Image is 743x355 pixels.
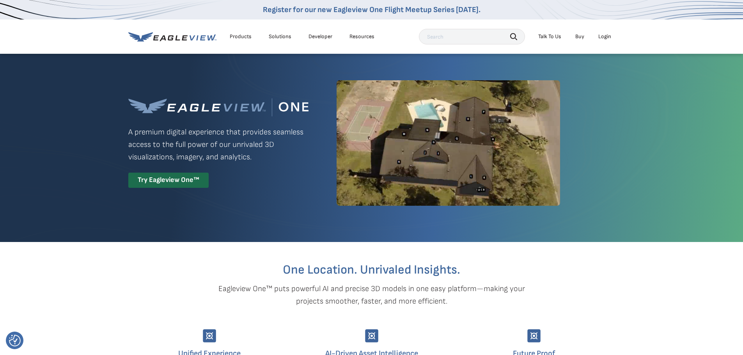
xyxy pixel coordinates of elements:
[365,329,378,343] img: Group-9744.svg
[203,329,216,343] img: Group-9744.svg
[538,33,561,40] div: Talk To Us
[349,33,374,40] div: Resources
[419,29,525,44] input: Search
[230,33,252,40] div: Products
[263,5,481,14] a: Register for our new Eagleview One Flight Meetup Series [DATE].
[575,33,584,40] a: Buy
[9,335,21,346] button: Consent Preferences
[128,98,309,117] img: Eagleview One™
[128,173,209,188] div: Try Eagleview One™
[598,33,611,40] div: Login
[9,335,21,346] img: Revisit consent button
[309,33,332,40] a: Developer
[205,283,539,307] p: Eagleview One™ puts powerful AI and precise 3D models in one easy platform—making your projects s...
[269,33,291,40] div: Solutions
[134,264,609,276] h2: One Location. Unrivaled Insights.
[527,329,541,343] img: Group-9744.svg
[128,126,309,163] p: A premium digital experience that provides seamless access to the full power of our unrivaled 3D ...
